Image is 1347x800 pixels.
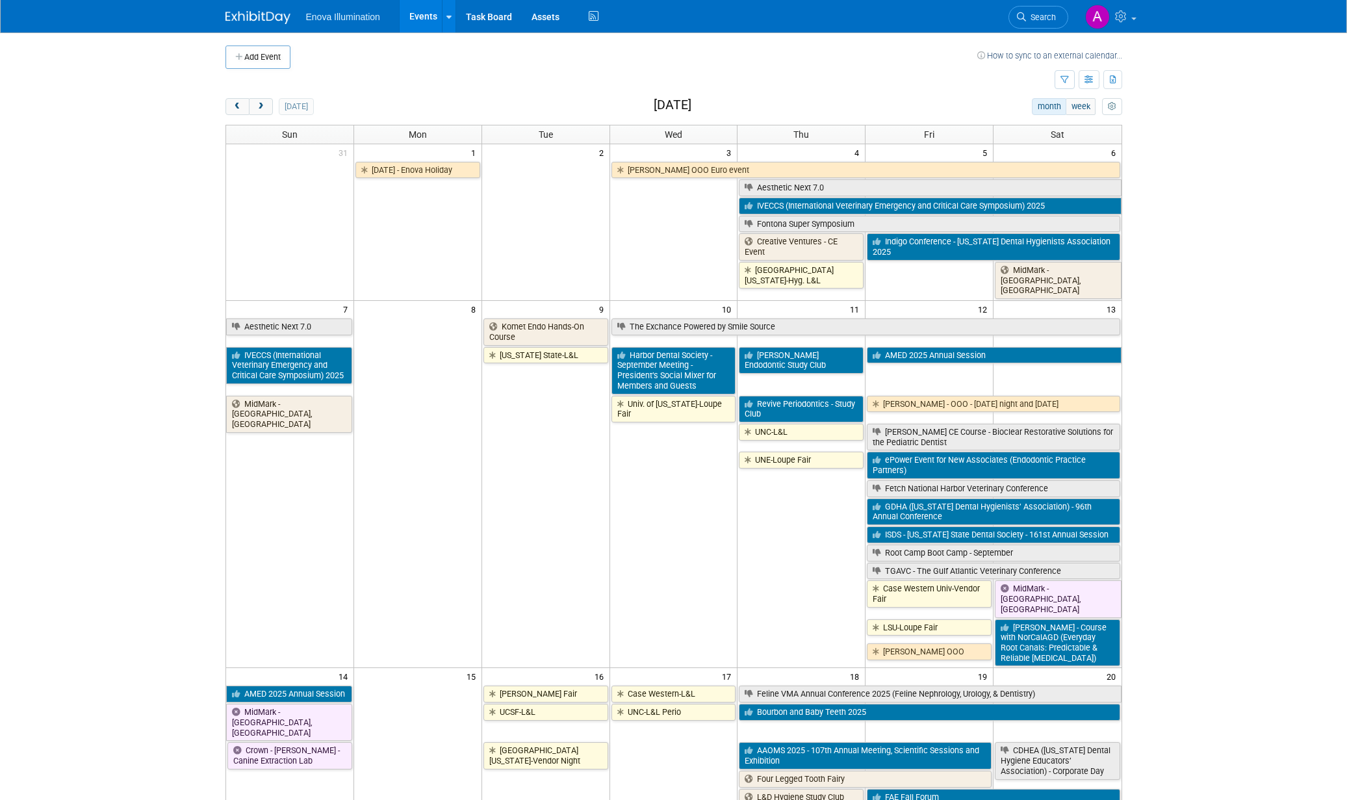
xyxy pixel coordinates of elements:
[867,498,1120,525] a: GDHA ([US_STATE] Dental Hygienists’ Association) - 96th Annual Conference
[665,129,682,140] span: Wed
[1008,6,1068,29] a: Search
[867,347,1121,364] a: AMED 2025 Annual Session
[867,563,1120,580] a: TGAVC - The Gulf Atlantic Veterinary Conference
[977,668,993,684] span: 19
[226,396,352,433] a: MidMark - [GEOGRAPHIC_DATA], [GEOGRAPHIC_DATA]
[739,396,864,422] a: Revive Periodontics - Study Club
[483,742,608,769] a: [GEOGRAPHIC_DATA][US_STATE]-Vendor Night
[739,424,864,441] a: UNC-L&L
[867,233,1120,260] a: Indigo Conference - [US_STATE] Dental Hygienists Association 2025
[225,45,290,69] button: Add Event
[739,704,1120,721] a: Bourbon and Baby Teeth 2025
[867,480,1120,497] a: Fetch National Harbor Veterinary Conference
[981,144,993,161] span: 5
[924,129,934,140] span: Fri
[1085,5,1110,29] img: Abby Nelson
[739,198,1121,214] a: IVECCS (International Veterinary Emergency and Critical Care Symposium) 2025
[1105,668,1122,684] span: 20
[995,619,1120,667] a: [PERSON_NAME] - Course with NorCalAGD (Everyday Root Canals: Predictable & Reliable [MEDICAL_DATA])
[1032,98,1066,115] button: month
[1051,129,1064,140] span: Sat
[611,686,736,703] a: Case Western-L&L
[977,301,993,317] span: 12
[853,144,865,161] span: 4
[739,233,864,260] a: Creative Ventures - CE Event
[226,704,352,741] a: MidMark - [GEOGRAPHIC_DATA], [GEOGRAPHIC_DATA]
[867,643,992,660] a: [PERSON_NAME] OOO
[342,301,353,317] span: 7
[1108,103,1116,111] i: Personalize Calendar
[465,668,481,684] span: 15
[470,144,481,161] span: 1
[725,144,737,161] span: 3
[995,742,1120,779] a: CDHEA ([US_STATE] Dental Hygiene Educators’ Association) - Corporate Day
[279,98,313,115] button: [DATE]
[1026,12,1056,22] span: Search
[483,704,608,721] a: UCSF-L&L
[721,668,737,684] span: 17
[226,686,352,703] a: AMED 2025 Annual Session
[483,347,608,364] a: [US_STATE] State-L&L
[282,129,298,140] span: Sun
[867,396,1120,413] a: [PERSON_NAME] - OOO - [DATE] night and [DATE]
[611,704,736,721] a: UNC-L&L Perio
[1105,301,1122,317] span: 13
[793,129,809,140] span: Thu
[225,11,290,24] img: ExhibitDay
[611,318,1120,335] a: The Exchance Powered by Smile Source
[1110,144,1122,161] span: 6
[409,129,427,140] span: Mon
[739,179,1121,196] a: Aesthetic Next 7.0
[483,686,608,703] a: [PERSON_NAME] Fair
[721,301,737,317] span: 10
[739,262,864,289] a: [GEOGRAPHIC_DATA][US_STATE]-Hyg. L&L
[355,162,480,179] a: [DATE] - Enova Holiday
[849,301,865,317] span: 11
[337,668,353,684] span: 14
[867,619,992,636] a: LSU-Loupe Fair
[611,396,736,422] a: Univ. of [US_STATE]-Loupe Fair
[867,526,1120,543] a: ISDS - [US_STATE] State Dental Society - 161st Annual Session
[1066,98,1096,115] button: week
[867,545,1120,561] a: Root Camp Boot Camp - September
[539,129,553,140] span: Tue
[337,144,353,161] span: 31
[867,424,1120,450] a: [PERSON_NAME] CE Course - Bioclear Restorative Solutions for the Pediatric Dentist
[225,98,250,115] button: prev
[227,742,352,769] a: Crown - [PERSON_NAME] - Canine Extraction Lab
[867,452,1120,478] a: ePower Event for New Associates (Endodontic Practice Partners)
[739,347,864,374] a: [PERSON_NAME] Endodontic Study Club
[977,51,1122,60] a: How to sync to an external calendar...
[598,301,609,317] span: 9
[849,668,865,684] span: 18
[611,347,736,394] a: Harbor Dental Society - September Meeting - President’s Social Mixer for Members and Guests
[593,668,609,684] span: 16
[995,262,1121,299] a: MidMark - [GEOGRAPHIC_DATA], [GEOGRAPHIC_DATA]
[995,580,1121,617] a: MidMark - [GEOGRAPHIC_DATA], [GEOGRAPHIC_DATA]
[483,318,608,345] a: Komet Endo Hands-On Course
[226,347,352,384] a: IVECCS (International Veterinary Emergency and Critical Care Symposium) 2025
[1102,98,1122,115] button: myCustomButton
[306,12,380,22] span: Enova Illumination
[739,216,1120,233] a: Fontona Super Symposium
[249,98,273,115] button: next
[611,162,1120,179] a: [PERSON_NAME] OOO Euro event
[739,452,864,469] a: UNE-Loupe Fair
[470,301,481,317] span: 8
[867,580,992,607] a: Case Western Univ-Vendor Fair
[598,144,609,161] span: 2
[226,318,352,335] a: Aesthetic Next 7.0
[739,686,1121,703] a: Feline VMA Annual Conference 2025 (Feline Nephrology, Urology, & Dentistry)
[739,771,992,788] a: Four Legged Tooth Fairy
[739,742,992,769] a: AAOMS 2025 - 107th Annual Meeting, Scientific Sessions and Exhibition
[654,98,691,112] h2: [DATE]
